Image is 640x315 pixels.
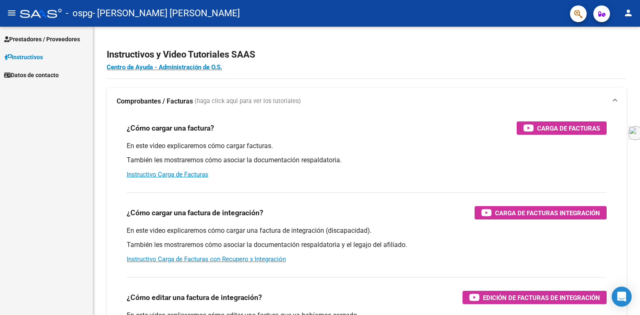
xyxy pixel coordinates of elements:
[517,121,607,135] button: Carga de Facturas
[92,4,240,23] span: - [PERSON_NAME] [PERSON_NAME]
[612,287,632,307] div: Open Intercom Messenger
[4,35,80,44] span: Prestadores / Proveedores
[475,206,607,219] button: Carga de Facturas Integración
[127,207,263,219] h3: ¿Cómo cargar una factura de integración?
[127,171,208,178] a: Instructivo Carga de Facturas
[623,8,633,18] mat-icon: person
[107,88,627,115] mat-expansion-panel-header: Comprobantes / Facturas (haga click aquí para ver los tutoriales)
[117,97,193,106] strong: Comprobantes / Facturas
[127,292,262,303] h3: ¿Cómo editar una factura de integración?
[7,8,17,18] mat-icon: menu
[127,141,607,151] p: En este video explicaremos cómo cargar facturas.
[107,63,222,71] a: Centro de Ayuda - Administración de O.S.
[127,156,607,165] p: También les mostraremos cómo asociar la documentación respaldatoria.
[195,97,301,106] span: (haga click aquí para ver los tutoriales)
[127,226,607,235] p: En este video explicaremos cómo cargar una factura de integración (discapacidad).
[107,47,627,63] h2: Instructivos y Video Tutoriales SAAS
[462,291,607,304] button: Edición de Facturas de integración
[483,292,600,303] span: Edición de Facturas de integración
[127,240,607,249] p: También les mostraremos cómo asociar la documentación respaldatoria y el legajo del afiliado.
[537,123,600,134] span: Carga de Facturas
[495,208,600,218] span: Carga de Facturas Integración
[66,4,92,23] span: - ospg
[127,122,214,134] h3: ¿Cómo cargar una factura?
[4,71,59,80] span: Datos de contacto
[4,53,43,62] span: Instructivos
[127,255,286,263] a: Instructivo Carga de Facturas con Recupero x Integración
